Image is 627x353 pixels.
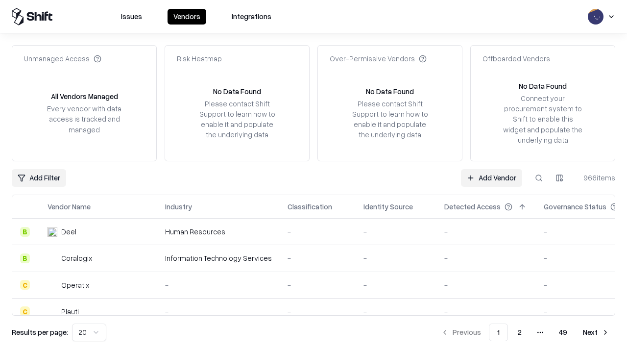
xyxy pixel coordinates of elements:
div: Coralogix [61,253,92,263]
div: No Data Found [519,81,567,91]
div: Industry [165,202,192,212]
div: - [444,227,528,237]
div: Please contact Shift Support to learn how to enable it and populate the underlying data [349,99,431,140]
div: Over-Permissive Vendors [330,53,427,64]
div: - [444,280,528,290]
div: Deel [61,227,76,237]
div: - [363,253,429,263]
div: No Data Found [213,86,261,97]
img: Operatix [48,280,57,290]
div: - [363,227,429,237]
div: B [20,227,30,237]
div: - [165,306,272,317]
button: Integrations [226,9,277,25]
div: - [288,227,348,237]
div: - [363,306,429,317]
div: - [288,253,348,263]
img: Deel [48,227,57,237]
div: Classification [288,202,332,212]
a: Add Vendor [461,169,522,187]
button: 49 [551,324,575,341]
div: Please contact Shift Support to learn how to enable it and populate the underlying data [196,99,278,140]
div: Identity Source [363,202,413,212]
div: B [20,253,30,263]
div: - [288,306,348,317]
div: - [444,306,528,317]
div: C [20,280,30,290]
button: 1 [489,324,508,341]
div: No Data Found [366,86,414,97]
div: - [288,280,348,290]
div: Offboarded Vendors [482,53,550,64]
div: Information Technology Services [165,253,272,263]
div: C [20,306,30,316]
div: Unmanaged Access [24,53,101,64]
div: - [444,253,528,263]
div: - [165,280,272,290]
button: Issues [115,9,148,25]
button: Vendors [168,9,206,25]
p: Results per page: [12,327,68,337]
div: Governance Status [544,202,606,212]
div: 966 items [576,173,615,183]
div: Human Resources [165,227,272,237]
nav: pagination [435,324,615,341]
div: Every vendor with data access is tracked and managed [44,103,125,134]
div: Plauti [61,306,79,317]
div: Vendor Name [48,202,91,212]
button: 2 [510,324,530,341]
div: Connect your procurement system to Shift to enable this widget and populate the underlying data [502,93,583,145]
img: Plauti [48,306,57,316]
button: Add Filter [12,169,66,187]
button: Next [577,324,615,341]
div: Risk Heatmap [177,53,222,64]
div: All Vendors Managed [51,91,118,101]
img: Coralogix [48,253,57,263]
div: - [363,280,429,290]
div: Operatix [61,280,89,290]
div: Detected Access [444,202,501,212]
